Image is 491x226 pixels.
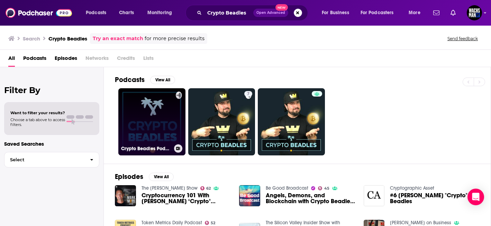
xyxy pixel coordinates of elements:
[115,75,145,84] h2: Podcasts
[256,11,285,15] span: Open Advanced
[200,186,211,190] a: 62
[48,35,87,42] h3: Crypto Beadles
[85,53,109,67] span: Networks
[188,88,255,155] a: 7
[266,192,355,204] a: Angels, Demons, and Blockchain with Crypto Beadles with Zen Garcia
[390,192,480,204] a: #6 Robert "Crypto" Beadles
[364,185,385,206] img: #6 Robert "Crypto" Beadles
[275,4,288,11] span: New
[115,172,143,181] h2: Episodes
[318,186,329,190] a: 45
[93,35,143,43] a: Try an exact match
[142,192,231,204] a: Cryptocurrency 101 With Robert ‘Crypto’ Beadles
[145,35,204,43] span: for more precise results
[192,5,315,21] div: Search podcasts, credits, & more...
[404,7,429,18] button: open menu
[448,7,458,19] a: Show notifications dropdown
[204,7,253,18] input: Search podcasts, credits, & more...
[23,53,46,67] a: Podcasts
[467,5,482,20] button: Show profile menu
[119,8,134,18] span: Charts
[115,7,138,18] a: Charts
[115,185,136,206] img: Cryptocurrency 101 With Robert ‘Crypto’ Beadles
[4,157,84,162] span: Select
[356,7,404,18] button: open menu
[244,91,252,97] a: 7
[10,110,65,115] span: Want to filter your results?
[149,173,174,181] button: View All
[121,146,171,152] h3: Crypto Beadles Podcast
[390,220,451,226] a: Bosma on Business
[467,189,484,205] div: Open Intercom Messenger
[86,8,106,18] span: Podcasts
[266,192,355,204] span: Angels, Demons, and Blockchain with Crypto Beadles with [PERSON_NAME]
[467,5,482,20] span: Logged in as WachsmanNY
[445,36,480,42] button: Send feedback
[81,7,115,18] button: open menu
[147,8,172,18] span: Monitoring
[211,222,215,225] span: 52
[143,7,181,18] button: open menu
[253,9,288,17] button: Open AdvancedNew
[23,35,40,42] h3: Search
[6,6,72,19] img: Podchaser - Follow, Share and Rate Podcasts
[206,187,211,190] span: 62
[361,8,394,18] span: For Podcasters
[239,185,260,206] img: Angels, Demons, and Blockchain with Crypto Beadles with Zen Garcia
[409,8,420,18] span: More
[205,221,216,225] a: 52
[266,185,308,191] a: Be Good Broadcast
[4,85,99,95] h2: Filter By
[4,141,99,147] p: Saved Searches
[115,75,175,84] a: PodcastsView All
[115,172,174,181] a: EpisodesView All
[142,192,231,204] span: Cryptocurrency 101 With [PERSON_NAME] ‘Crypto’ Beadles
[322,8,349,18] span: For Business
[317,7,358,18] button: open menu
[324,187,329,190] span: 45
[247,91,249,98] span: 7
[467,5,482,20] img: User Profile
[118,88,185,155] a: Crypto Beadles Podcast
[117,53,135,67] span: Credits
[143,53,154,67] span: Lists
[390,185,434,191] a: Cryptographic Asset
[142,185,198,191] a: The Mark Moss Show
[4,152,99,168] button: Select
[55,53,77,67] a: Episodes
[430,7,442,19] a: Show notifications dropdown
[150,76,175,84] button: View All
[142,220,202,226] a: Token Metrics Daily Podcast
[8,53,15,67] a: All
[10,117,65,127] span: Choose a tab above to access filters.
[390,192,480,204] span: #6 [PERSON_NAME] "Crypto" Beadles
